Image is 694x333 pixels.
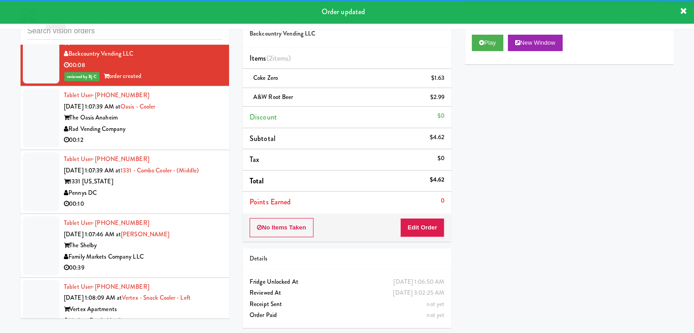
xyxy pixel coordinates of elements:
[64,155,149,163] a: Tablet User· [PHONE_NUMBER]
[64,219,149,227] a: Tablet User· [PHONE_NUMBER]
[250,112,277,122] span: Discount
[266,53,291,63] span: (2 )
[64,48,222,60] div: Backcountry Vending LLC
[21,150,229,214] li: Tablet User· [PHONE_NUMBER][DATE] 1:07:39 AM at1331 - Combo Cooler - (Middle)1331 [US_STATE]Penny...
[21,214,229,278] li: Tablet User· [PHONE_NUMBER][DATE] 1:07:46 AM at[PERSON_NAME]The ShelbyFamily Markets Company LLC0...
[250,53,291,63] span: Items
[250,154,259,165] span: Tax
[64,282,149,291] a: Tablet User· [PHONE_NUMBER]
[250,197,291,207] span: Points Earned
[253,93,293,101] span: A&W Root Beer
[250,276,444,288] div: Fridge Unlocked At
[64,240,222,251] div: The Shelby
[431,73,445,84] div: $1.63
[27,23,222,40] input: Search vision orders
[430,174,445,186] div: $4.62
[250,218,313,237] button: No Items Taken
[250,176,264,186] span: Total
[120,102,155,111] a: Oasis - Cooler
[472,35,503,51] button: Play
[64,60,222,71] div: 00:08
[120,166,199,175] a: 1331 - Combo Cooler - (Middle)
[64,198,222,210] div: 00:10
[21,11,229,86] li: Tablet User· [PHONE_NUMBER][DATE] 1:06:50 AM atCirrus - Cooler - RightCirrusBackcountry Vending L...
[64,91,149,99] a: Tablet User· [PHONE_NUMBER]
[64,112,222,124] div: The Oasis Anaheim
[64,166,120,175] span: [DATE] 1:07:39 AM at
[250,299,444,310] div: Receipt Sent
[438,153,444,164] div: $0
[253,73,278,82] span: Coke Zero
[92,282,149,291] span: · [PHONE_NUMBER]
[430,132,445,143] div: $4.62
[393,287,444,299] div: [DATE] 3:02:25 AM
[64,315,222,327] div: Modern Family Vending
[64,124,222,135] div: Rad Vending Company
[438,110,444,122] div: $0
[508,35,563,51] button: New Window
[272,53,289,63] ng-pluralize: items
[64,72,99,81] span: reviewed by Bj C
[322,6,365,17] span: Order updated
[64,187,222,199] div: Pennys DC
[92,155,149,163] span: · [PHONE_NUMBER]
[64,102,120,111] span: [DATE] 1:07:39 AM at
[250,310,444,321] div: Order Paid
[21,86,229,150] li: Tablet User· [PHONE_NUMBER][DATE] 1:07:39 AM atOasis - CoolerThe Oasis AnaheimRad Vending Company...
[441,195,444,207] div: 0
[393,276,444,288] div: [DATE] 1:06:50 AM
[64,304,222,315] div: Vertex Apartments
[64,230,121,239] span: [DATE] 1:07:46 AM at
[427,300,444,308] span: not yet
[250,287,444,299] div: Reviewed At
[400,218,444,237] button: Edit Order
[122,293,191,302] a: Vertex - Snack Cooler - Left
[250,253,444,265] div: Details
[64,293,122,302] span: [DATE] 1:08:09 AM at
[250,133,276,144] span: Subtotal
[92,219,149,227] span: · [PHONE_NUMBER]
[64,262,222,274] div: 00:39
[64,251,222,263] div: Family Markets Company LLC
[104,72,141,80] span: order created
[92,91,149,99] span: · [PHONE_NUMBER]
[64,176,222,187] div: 1331 [US_STATE]
[121,230,169,239] a: [PERSON_NAME]
[250,31,444,37] h5: Backcountry Vending LLC
[64,135,222,146] div: 00:12
[427,311,444,319] span: not yet
[430,92,445,103] div: $2.99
